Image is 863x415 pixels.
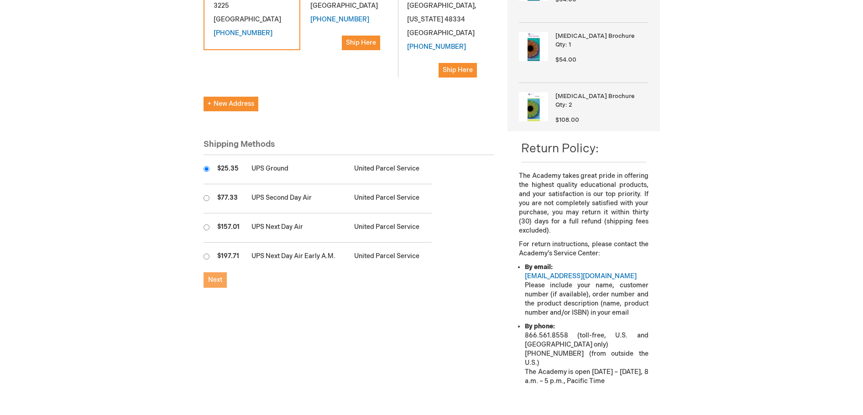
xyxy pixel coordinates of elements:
[204,139,494,156] div: Shipping Methods
[475,2,476,10] span: ,
[310,16,369,23] a: [PHONE_NUMBER]
[247,243,350,272] td: UPS Next Day Air Early A.M.
[214,29,272,37] a: [PHONE_NUMBER]
[525,263,553,271] strong: By email:
[350,155,431,184] td: United Parcel Service
[407,16,443,23] span: [US_STATE]
[555,116,579,124] span: $108.00
[439,63,477,78] button: Ship Here
[346,39,376,47] span: Ship Here
[350,213,431,243] td: United Parcel Service
[525,272,637,280] a: [EMAIL_ADDRESS][DOMAIN_NAME]
[217,223,240,231] span: $157.01
[217,165,239,172] span: $25.35
[525,322,555,330] strong: By phone:
[525,263,648,317] li: Please include your name, customer number (if available), order number and the product descriptio...
[555,101,565,109] span: Qty
[555,32,646,41] strong: [MEDICAL_DATA] Brochure
[247,213,350,243] td: UPS Next Day Air
[217,194,238,202] span: $77.33
[569,41,571,48] span: 1
[342,36,380,50] button: Ship Here
[443,66,473,74] span: Ship Here
[525,322,648,386] li: 866.561.8558 (toll-free, U.S. and [GEOGRAPHIC_DATA] only) [PHONE_NUMBER] (from outside the U.S.) ...
[247,155,350,184] td: UPS Ground
[555,92,646,101] strong: [MEDICAL_DATA] Brochure
[350,243,431,272] td: United Parcel Service
[519,92,548,121] img: Dry Eye Brochure
[555,41,565,48] span: Qty
[569,101,572,109] span: 2
[519,240,648,258] p: For return instructions, please contact the Academy’s Service Center:
[204,272,227,288] button: Next
[350,184,431,213] td: United Parcel Service
[208,100,254,108] span: New Address
[407,43,466,51] a: [PHONE_NUMBER]
[555,56,576,63] span: $54.00
[217,252,239,260] span: $197.71
[519,171,648,235] p: The Academy takes great pride in offering the highest quality educational products, and your sati...
[519,32,548,61] img: Diabetic Retinopathy Brochure
[247,184,350,213] td: UPS Second Day Air
[204,97,258,111] button: New Address
[208,276,222,284] span: Next
[521,142,599,156] span: Return Policy:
